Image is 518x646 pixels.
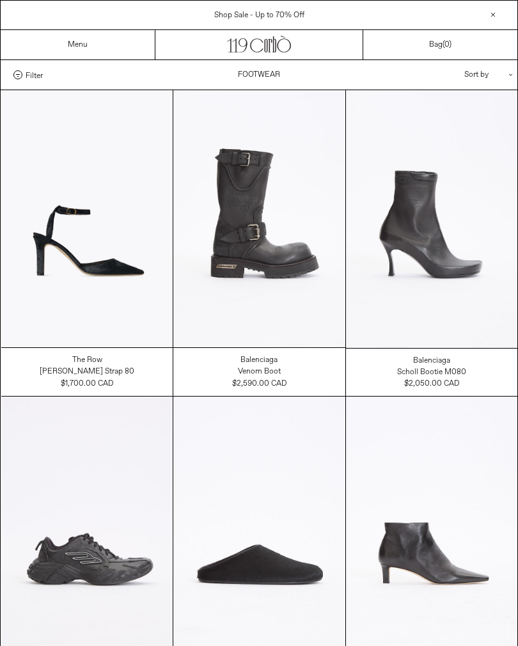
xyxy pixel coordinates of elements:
div: $2,590.00 CAD [232,378,286,390]
span: 0 [444,40,449,50]
a: Venom Boot [238,366,281,377]
a: The Row [72,354,102,366]
div: The Row [72,355,102,366]
a: [PERSON_NAME] Strap 80 [40,366,134,377]
img: The Row Carla Ankle Strap [1,90,173,347]
div: Balenciaga [240,355,278,366]
div: $1,700.00 CAD [61,378,113,390]
div: $2,050.00 CAD [404,378,459,390]
a: Shop Sale - Up to 70% Off [214,10,304,20]
a: Scholl Bootie M080 [397,366,466,378]
span: ) [444,40,451,50]
div: Scholl Bootie M080 [397,367,466,378]
img: Balenciaga Venom Boot in black/silver [173,90,345,347]
a: Bag() [429,39,451,51]
a: Menu [68,40,88,50]
a: Balenciaga [413,355,450,366]
a: Balenciaga [240,354,278,366]
img: Balenciaga Scholl Bootie M080 in black [346,90,517,348]
div: Sort by [389,60,505,90]
span: Filter [26,70,43,79]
